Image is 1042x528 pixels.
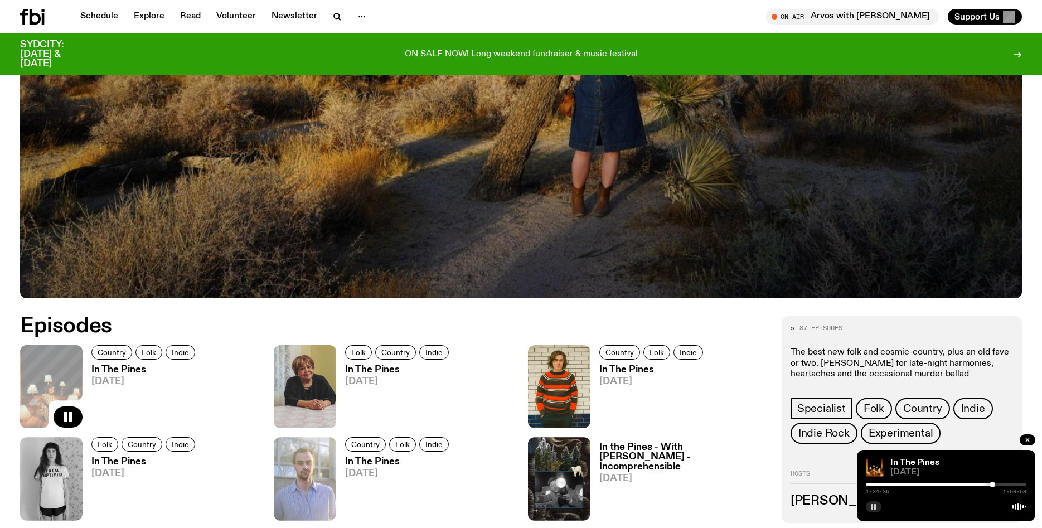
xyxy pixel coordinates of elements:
[20,40,91,69] h3: SYDCITY: [DATE] & [DATE]
[405,50,638,60] p: ON SALE NOW! Long weekend fundraiser & music festival
[172,440,189,449] span: Indie
[173,9,207,25] a: Read
[799,325,842,331] span: 87 episodes
[389,437,416,452] a: Folk
[166,437,195,452] a: Indie
[869,427,933,439] span: Experimental
[890,468,1026,477] span: [DATE]
[345,365,452,375] h3: In The Pines
[419,345,449,360] a: Indie
[91,437,118,452] a: Folk
[83,457,198,520] a: In The Pines[DATE]
[166,345,195,360] a: Indie
[866,489,889,495] span: 1:34:36
[142,348,156,356] span: Folk
[791,495,1013,507] h3: [PERSON_NAME]
[74,9,125,25] a: Schedule
[172,348,189,356] span: Indie
[98,348,126,356] span: Country
[336,457,452,520] a: In The Pines[DATE]
[890,458,939,467] a: In The Pines
[91,365,198,375] h3: In The Pines
[98,440,112,449] span: Folk
[791,398,852,419] a: Specialist
[791,423,857,444] a: Indie Rock
[419,437,449,452] a: Indie
[135,345,162,360] a: Folk
[643,345,670,360] a: Folk
[599,365,706,375] h3: In The Pines
[345,469,452,478] span: [DATE]
[791,347,1013,380] p: The best new folk and cosmic-country, plus an old fave or two. [PERSON_NAME] for late-night harmo...
[680,348,697,356] span: Indie
[864,403,884,415] span: Folk
[1003,489,1026,495] span: 1:59:58
[265,9,324,25] a: Newsletter
[91,457,198,467] h3: In The Pines
[605,348,634,356] span: Country
[599,345,640,360] a: Country
[336,365,452,428] a: In The Pines[DATE]
[91,377,198,386] span: [DATE]
[599,443,768,471] h3: In the Pines - With [PERSON_NAME] - Incomprehensible
[345,345,372,360] a: Folk
[425,440,443,449] span: Indie
[953,398,993,419] a: Indie
[797,403,846,415] span: Specialist
[895,398,950,419] a: Country
[954,12,1000,22] span: Support Us
[127,9,171,25] a: Explore
[91,469,198,478] span: [DATE]
[351,440,380,449] span: Country
[210,9,263,25] a: Volunteer
[345,437,386,452] a: Country
[345,457,452,467] h3: In The Pines
[395,440,410,449] span: Folk
[20,316,684,336] h2: Episodes
[599,377,706,386] span: [DATE]
[650,348,664,356] span: Folk
[673,345,703,360] a: Indie
[590,443,768,520] a: In the Pines - With [PERSON_NAME] - Incomprehensible[DATE]
[345,377,452,386] span: [DATE]
[766,9,939,25] button: On AirArvos with [PERSON_NAME]
[861,423,941,444] a: Experimental
[948,9,1022,25] button: Support Us
[590,365,706,428] a: In The Pines[DATE]
[903,403,942,415] span: Country
[381,348,410,356] span: Country
[83,365,198,428] a: In The Pines[DATE]
[425,348,443,356] span: Indie
[91,345,132,360] a: Country
[351,348,366,356] span: Folk
[128,440,156,449] span: Country
[122,437,162,452] a: Country
[798,427,850,439] span: Indie Rock
[856,398,892,419] a: Folk
[791,471,1013,484] h2: Hosts
[375,345,416,360] a: Country
[599,474,768,483] span: [DATE]
[961,403,985,415] span: Indie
